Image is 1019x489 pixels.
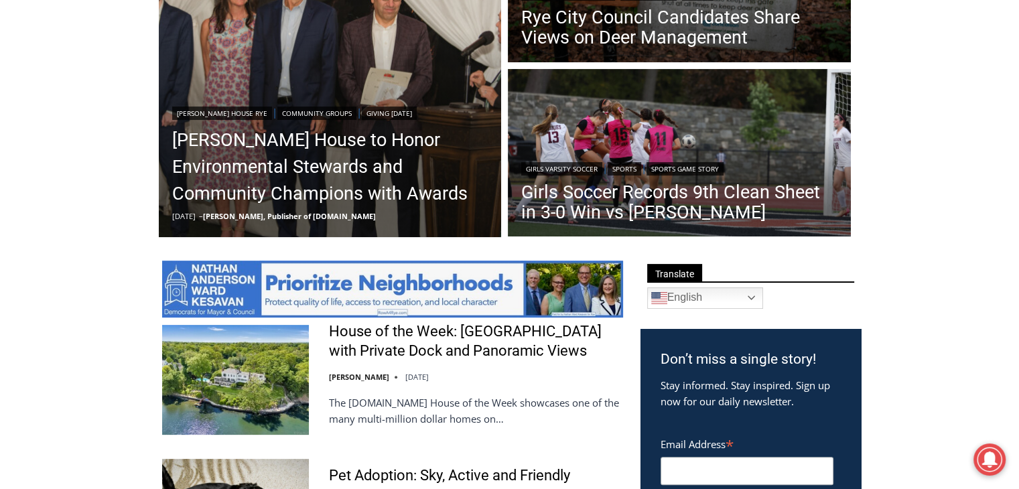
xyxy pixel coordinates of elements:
a: Sports [608,162,641,176]
div: 2 [141,113,147,127]
a: Read More Girls Soccer Records 9th Clean Sheet in 3-0 Win vs Harrison [508,69,851,240]
div: | | [172,104,488,120]
p: The [DOMAIN_NAME] House of the Week showcases one of the many multi-million dollar homes on… [329,395,623,427]
span: Translate [647,264,702,282]
a: Rye City Council Candidates Share Views on Deer Management [521,7,837,48]
div: / [150,113,153,127]
div: Birds of Prey: Falcon and hawk demos [141,40,194,110]
label: Email Address [661,431,833,455]
h4: [PERSON_NAME] Read Sanctuary Fall Fest: [DATE] [11,135,178,165]
a: Pet Adoption: Sky, Active and Friendly [329,466,570,486]
h3: Don’t miss a single story! [661,349,841,370]
time: [DATE] [405,372,429,382]
time: [DATE] [172,211,196,221]
a: [PERSON_NAME] [329,372,389,382]
img: (PHOTO: Hannah Jachman scores a header goal on October 7, 2025, with teammates Parker Calhoun (#1... [508,69,851,240]
a: Sports Game Story [647,162,724,176]
a: [PERSON_NAME] House to Honor Environmental Stewards and Community Champions with Awards [172,127,488,207]
div: 6 [157,113,163,127]
a: Giving [DATE] [362,107,417,120]
img: en [651,290,667,306]
a: English [647,287,763,309]
a: [PERSON_NAME] House Rye [172,107,272,120]
img: House of the Week: Historic Rye Waterfront Estate with Private Dock and Panoramic Views [162,325,309,435]
a: [PERSON_NAME], Publisher of [DOMAIN_NAME] [203,211,376,221]
a: Girls Soccer Records 9th Clean Sheet in 3-0 Win vs [PERSON_NAME] [521,182,837,222]
a: Girls Varsity Soccer [521,162,602,176]
div: | | [521,159,837,176]
p: Stay informed. Stay inspired. Sign up now for our daily newsletter. [661,377,841,409]
a: [PERSON_NAME] Read Sanctuary Fall Fest: [DATE] [1,133,200,167]
a: Community Groups [277,107,356,120]
span: – [199,211,203,221]
a: House of the Week: [GEOGRAPHIC_DATA] with Private Dock and Panoramic Views [329,322,623,360]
